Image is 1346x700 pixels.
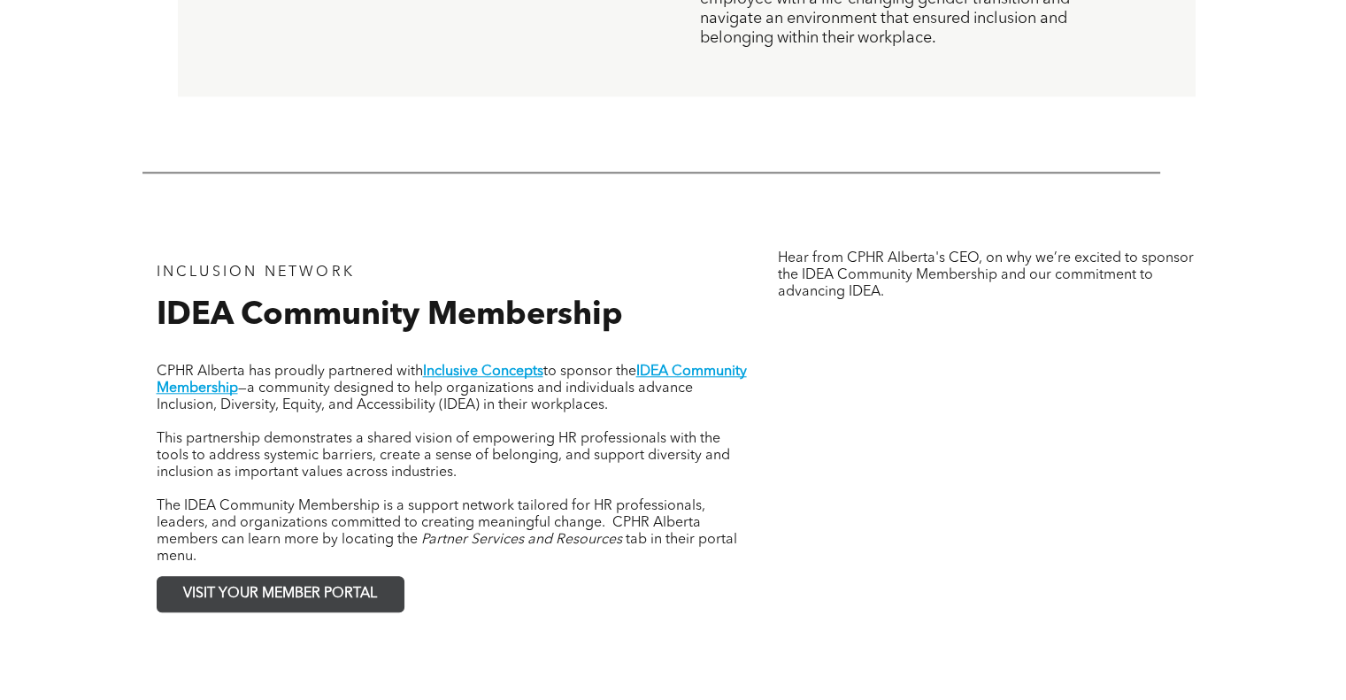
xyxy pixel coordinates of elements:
a: VISIT YOUR MEMBER PORTAL [157,576,404,612]
span: to sponsor the [543,365,636,379]
a: Inclusive Concepts [423,365,543,379]
span: —a community designed to help organizations and individuals advance Inclusion, Diversity, Equity,... [157,381,693,412]
span: VISIT YOUR MEMBER PORTAL [183,586,377,603]
span: IDEA Community Membership [157,300,623,332]
span: Hear from CPHR Alberta's CEO, on why we’re excited to sponsor the IDEA Community Membership and o... [777,251,1193,299]
span: Partner Services and Resources [421,533,622,547]
span: This partnership demonstrates a shared vision of empowering HR professionals with the tools to ad... [157,432,730,480]
span: CPHR Alberta has proudly partnered with [157,365,423,379]
span: INCLUSION NETWORK [157,265,355,280]
span: The IDEA Community Membership is a support network tailored for HR professionals, leaders, and or... [157,499,705,547]
a: IDEA Community Membership [157,365,747,396]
